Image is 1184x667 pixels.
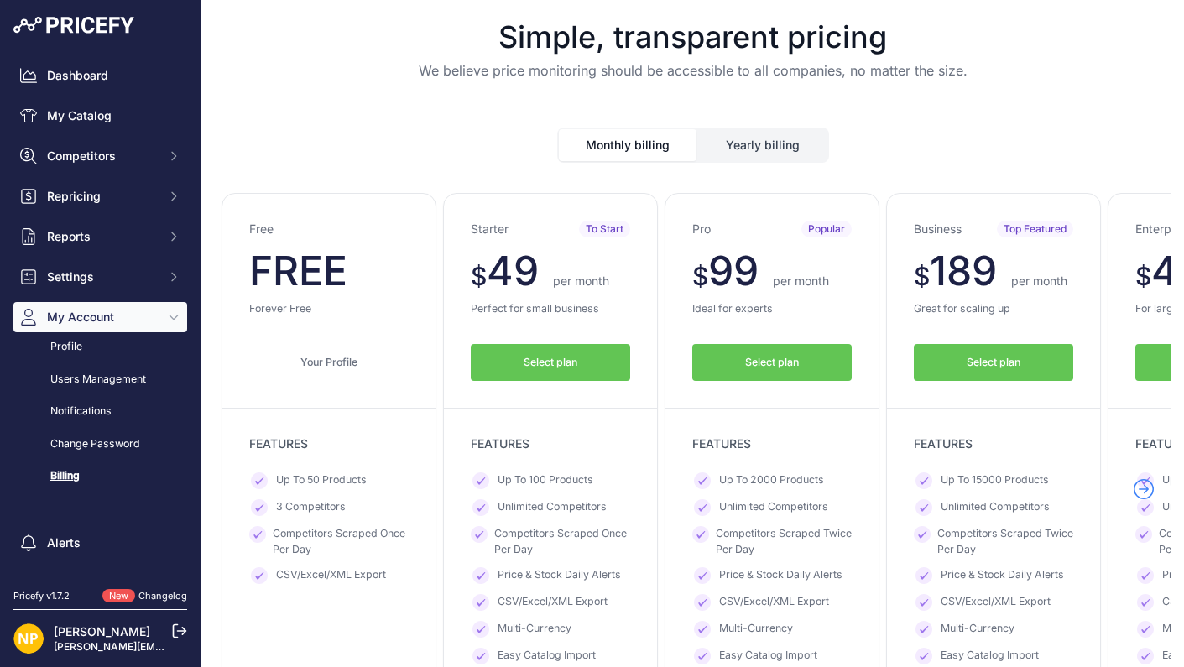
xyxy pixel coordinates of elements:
[1011,274,1067,288] span: per month
[13,430,187,459] a: Change Password
[249,344,409,382] a: Your Profile
[941,648,1039,664] span: Easy Catalog Import
[13,332,187,362] a: Profile
[498,567,621,584] span: Price & Stock Daily Alerts
[937,526,1073,557] span: Competitors Scraped Twice Per Day
[914,344,1073,382] button: Select plan
[498,621,571,638] span: Multi-Currency
[13,365,187,394] a: Users Management
[54,624,150,638] a: [PERSON_NAME]
[914,221,962,237] h3: Business
[941,472,1049,489] span: Up To 15000 Products
[494,526,630,557] span: Competitors Scraped Once Per Day
[471,435,630,452] p: FEATURES
[498,472,593,489] span: Up To 100 Products
[914,301,1073,317] p: Great for scaling up
[997,221,1073,237] span: Top Featured
[941,621,1014,638] span: Multi-Currency
[471,344,630,382] button: Select plan
[249,301,409,317] p: Forever Free
[719,472,824,489] span: Up To 2000 Products
[47,188,157,205] span: Repricing
[719,648,817,664] span: Easy Catalog Import
[716,526,852,557] span: Competitors Scraped Twice Per Day
[13,461,187,491] a: Billing
[47,268,157,285] span: Settings
[13,221,187,252] button: Reports
[553,274,609,288] span: per month
[692,344,852,382] button: Select plan
[498,499,607,516] span: Unlimited Competitors
[13,397,187,426] a: Notifications
[487,246,539,295] span: 49
[698,129,827,161] button: Yearly billing
[498,648,596,664] span: Easy Catalog Import
[773,274,829,288] span: per month
[13,101,187,131] a: My Catalog
[276,567,386,584] span: CSV/Excel/XML Export
[47,228,157,245] span: Reports
[941,499,1050,516] span: Unlimited Competitors
[13,60,187,91] a: Dashboard
[745,355,799,371] span: Select plan
[719,567,842,584] span: Price & Stock Daily Alerts
[13,262,187,292] button: Settings
[249,221,274,237] h3: Free
[215,60,1171,81] p: We believe price monitoring should be accessible to all companies, no matter the size.
[930,246,997,295] span: 189
[471,301,630,317] p: Perfect for small business
[579,221,630,237] span: To Start
[138,590,187,602] a: Changelog
[13,17,134,34] img: Pricefy Logo
[801,221,852,237] span: Popular
[13,141,187,171] button: Competitors
[941,594,1051,611] span: CSV/Excel/XML Export
[102,589,135,603] span: New
[941,567,1064,584] span: Price & Stock Daily Alerts
[13,60,187,622] nav: Sidebar
[13,528,187,558] a: Alerts
[13,302,187,332] button: My Account
[276,472,367,489] span: Up To 50 Products
[498,594,608,611] span: CSV/Excel/XML Export
[215,20,1171,54] h1: Simple, transparent pricing
[719,621,793,638] span: Multi-Currency
[1135,261,1151,291] span: $
[276,499,346,516] span: 3 Competitors
[692,301,852,317] p: Ideal for experts
[559,129,696,161] button: Monthly billing
[692,221,711,237] h3: Pro
[524,355,577,371] span: Select plan
[13,589,70,603] div: Pricefy v1.7.2
[719,499,828,516] span: Unlimited Competitors
[47,148,157,164] span: Competitors
[719,594,829,611] span: CSV/Excel/XML Export
[914,435,1073,452] p: FEATURES
[47,309,157,326] span: My Account
[249,246,347,295] span: FREE
[708,246,759,295] span: 99
[249,435,409,452] p: FEATURES
[692,435,852,452] p: FEATURES
[273,526,409,557] span: Competitors Scraped Once Per Day
[471,221,509,237] h3: Starter
[967,355,1020,371] span: Select plan
[54,640,312,653] a: [PERSON_NAME][EMAIL_ADDRESS][DOMAIN_NAME]
[692,261,708,291] span: $
[914,261,930,291] span: $
[471,261,487,291] span: $
[13,181,187,211] button: Repricing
